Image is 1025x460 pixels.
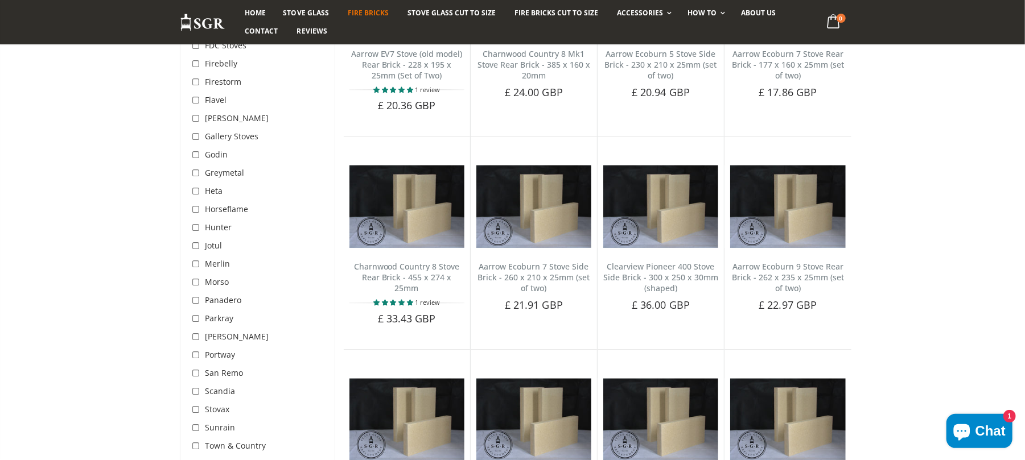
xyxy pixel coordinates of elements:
[351,48,463,81] a: Aarrow EV7 Stove (old model) Rear Brick - 228 x 195 x 25mm (Set of Two)
[205,185,223,196] span: Heta
[378,312,436,325] span: £ 33.43 GBP
[822,11,845,34] a: 0
[205,367,244,378] span: San Remo
[688,8,717,18] span: How To
[399,4,504,22] a: Stove Glass Cut To Size
[506,4,607,22] a: Fire Bricks Cut To Size
[608,4,677,22] a: Accessories
[354,261,460,293] a: Charnwood Country 8 Stove Rear Brick - 455 x 274 x 25mm
[378,98,436,112] span: £ 20.36 GBP
[205,331,269,342] span: [PERSON_NAME]
[297,26,327,36] span: Reviews
[205,422,236,433] span: Sunrain
[205,349,236,360] span: Portway
[415,85,441,94] span: 1 review
[205,131,259,142] span: Gallery Stoves
[759,298,817,312] span: £ 22.97 GBP
[505,298,563,312] span: £ 21.91 GBP
[514,8,598,18] span: Fire Bricks Cut To Size
[205,258,230,269] span: Merlin
[283,8,329,18] span: Stove Glass
[415,298,441,306] span: 1 review
[476,165,591,248] img: Aarrow Ecoburn 7 Side Brick
[732,261,844,293] a: Aarrow Ecoburn 9 Stove Rear Brick - 262 x 235 x 25mm (set of two)
[237,22,287,40] a: Contact
[632,298,690,312] span: £ 36.00 GBP
[205,276,229,287] span: Morso
[205,386,236,396] span: Scandia
[205,222,232,233] span: Hunter
[205,76,242,87] span: Firestorm
[617,8,663,18] span: Accessories
[205,167,245,178] span: Greymetal
[348,8,389,18] span: Fire Bricks
[680,4,731,22] a: How To
[237,4,275,22] a: Home
[205,149,228,160] span: Godin
[205,295,242,305] span: Panadero
[205,58,238,69] span: Firebelly
[205,94,227,105] span: Flavel
[373,298,415,306] span: 5.00 stars
[205,240,223,251] span: Jotul
[205,113,269,123] span: [PERSON_NAME]
[339,4,397,22] a: Fire Bricks
[349,165,464,248] img: Charnwood Country 8 Stove Rear Brick
[632,85,690,99] span: £ 20.94 GBP
[245,26,278,36] span: Contact
[477,48,590,81] a: Charnwood Country 8 Mk1 Stove Rear Brick - 385 x 160 x 20mm
[205,404,230,415] span: Stovax
[733,4,785,22] a: About us
[759,85,817,99] span: £ 17.86 GBP
[180,13,225,32] img: Stove Glass Replacement
[730,165,845,248] img: Aarrow Ecoburn 9 Stove Rear Brick - 262 x 235 x 25mm (set of two)
[477,261,590,293] a: Aarrow Ecoburn 7 Stove Side Brick - 260 x 210 x 25mm (set of two)
[275,4,337,22] a: Stove Glass
[407,8,496,18] span: Stove Glass Cut To Size
[603,165,718,248] img: Aarrow Ecoburn side fire brick (set of 2)
[742,8,776,18] span: About us
[943,414,1016,451] inbox-online-store-chat: Shopify online store chat
[373,85,415,94] span: 5.00 stars
[603,261,718,293] a: Clearview Pioneer 400 Stove Side Brick - 300 x 250 x 30mm (shaped)
[205,440,266,451] span: Town & Country
[505,85,563,99] span: £ 24.00 GBP
[205,313,234,324] span: Parkray
[837,14,846,23] span: 0
[205,204,249,214] span: Horseflame
[732,48,844,81] a: Aarrow Ecoburn 7 Stove Rear Brick - 177 x 160 x 25mm (set of two)
[289,22,336,40] a: Reviews
[605,48,717,81] a: Aarrow Ecoburn 5 Stove Side Brick - 230 x 210 x 25mm (set of two)
[245,8,266,18] span: Home
[205,40,247,51] span: FDC Stoves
